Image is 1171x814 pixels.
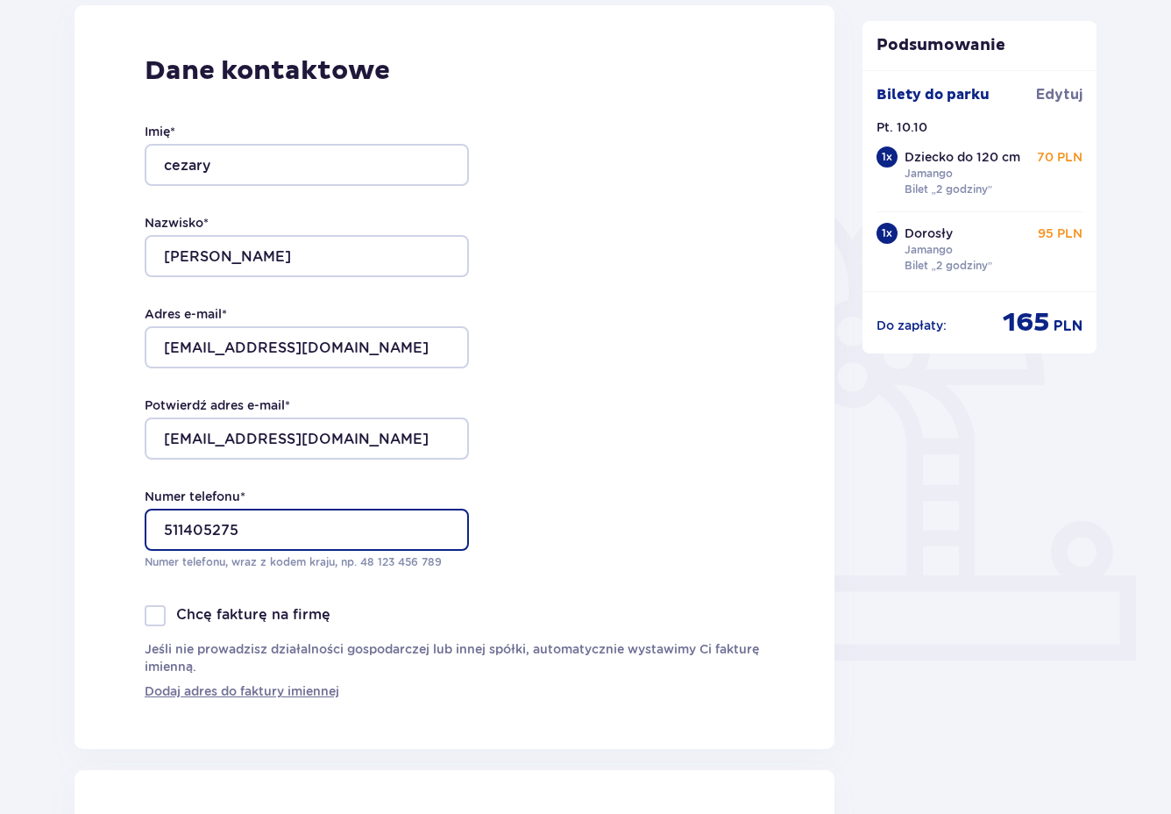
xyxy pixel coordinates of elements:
[862,35,1097,56] p: Podsumowanie
[876,146,898,168] div: 1 x
[905,182,993,197] p: Bilet „2 godziny”
[905,242,953,258] p: Jamango
[145,396,290,414] label: Potwierdź adres e-mail *
[145,640,764,675] p: Jeśli nie prowadzisz działalności gospodarczej lub innej spółki, automatycznie wystawimy Ci faktu...
[145,54,764,88] p: Dane kontaktowe
[145,418,469,460] input: Potwierdź adres e-mail
[1054,317,1082,336] span: PLN
[876,223,898,244] div: 1 x
[905,225,953,242] p: Dorosły
[145,123,175,140] label: Imię *
[145,214,209,232] label: Nazwisko *
[905,148,1020,166] p: Dziecko do 120 cm
[1003,306,1050,339] span: 165
[145,488,245,505] label: Numer telefonu *
[145,682,339,700] a: Dodaj adres do faktury imiennej
[176,605,330,625] p: Chcę fakturę na firmę
[876,317,947,334] p: Do zapłaty :
[145,305,227,323] label: Adres e-mail *
[145,554,469,570] p: Numer telefonu, wraz z kodem kraju, np. 48 ​123 ​456 ​789
[905,258,993,274] p: Bilet „2 godziny”
[876,85,990,104] p: Bilety do parku
[145,509,469,551] input: Numer telefonu
[876,118,927,136] p: Pt. 10.10
[145,144,469,186] input: Imię
[905,166,953,182] p: Jamango
[145,235,469,277] input: Nazwisko
[1036,85,1082,104] span: Edytuj
[145,326,469,368] input: Adres e-mail
[1037,148,1082,166] p: 70 PLN
[1038,225,1082,242] p: 95 PLN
